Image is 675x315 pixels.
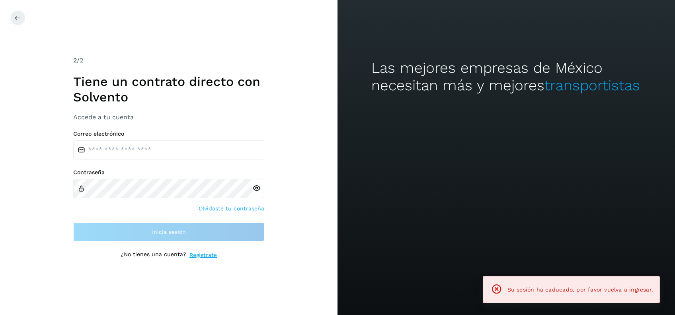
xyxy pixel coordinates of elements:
a: Regístrate [189,251,217,259]
h2: Las mejores empresas de México necesitan más y mejores [371,59,641,95]
h3: Accede a tu cuenta [73,113,264,121]
button: Inicia sesión [73,222,264,241]
p: ¿No tienes una cuenta? [121,251,186,259]
label: Correo electrónico [73,130,264,137]
span: Inicia sesión [152,229,186,235]
h1: Tiene un contrato directo con Solvento [73,74,264,105]
span: 2 [73,56,77,64]
span: Su sesión ha caducado, por favor vuelva a ingresar. [507,286,653,293]
span: transportistas [544,77,640,94]
div: /2 [73,56,264,65]
label: Contraseña [73,169,264,176]
a: Olvidaste tu contraseña [199,204,264,213]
